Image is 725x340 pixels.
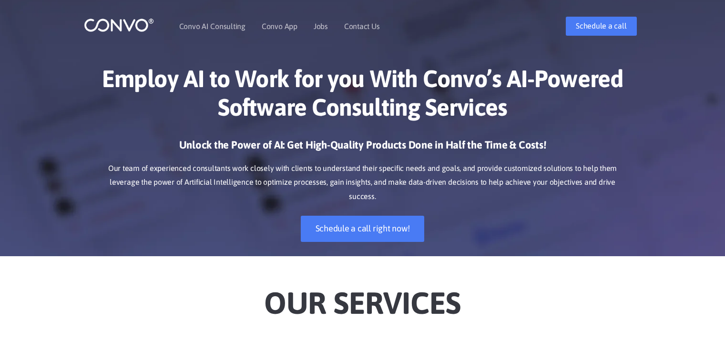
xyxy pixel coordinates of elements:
[98,270,627,324] h2: Our Services
[262,22,297,30] a: Convo App
[314,22,328,30] a: Jobs
[98,64,627,129] h1: Employ AI to Work for you With Convo’s AI-Powered Software Consulting Services
[344,22,380,30] a: Contact Us
[566,17,636,36] a: Schedule a call
[98,138,627,159] h3: Unlock the Power of AI: Get High-Quality Products Done in Half the Time & Costs!
[98,161,627,204] p: Our team of experienced consultants work closely with clients to understand their specific needs ...
[179,22,245,30] a: Convo AI Consulting
[84,18,154,32] img: logo_1.png
[301,216,425,242] a: Schedule a call right now!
